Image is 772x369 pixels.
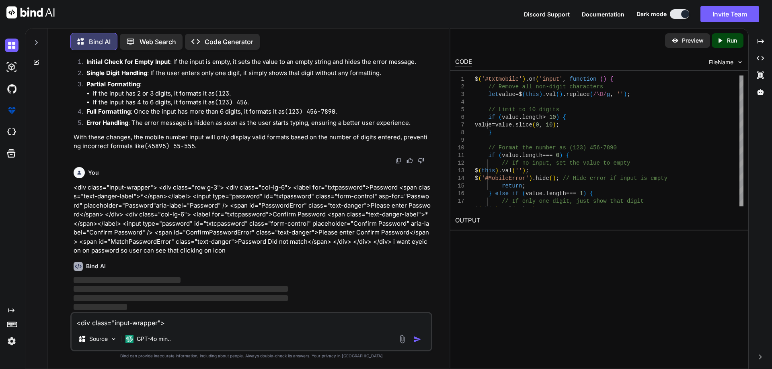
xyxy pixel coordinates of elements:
[475,122,492,128] span: value
[86,262,106,270] h6: Bind AI
[413,335,421,343] img: icon
[546,91,556,98] span: val
[636,10,667,18] span: Dark mode
[74,286,288,292] span: ‌
[522,91,525,98] span: (
[566,152,569,159] span: {
[512,167,515,174] span: (
[532,175,535,181] span: .
[536,175,549,181] span: hide
[86,80,140,88] strong: Partial Formatting
[86,58,170,65] strong: Initial Check for Empty Input
[285,108,335,116] code: (123) 456-7890
[532,206,536,212] span: )
[89,37,111,47] p: Bind AI
[556,114,559,120] span: )
[583,190,586,197] span: )
[569,76,596,82] span: function
[93,98,431,107] li: If the input has 4 to 6 digits, it formats it as .
[481,175,529,181] span: '#MobileError'
[495,167,498,174] span: )
[566,91,590,98] span: replace
[610,76,613,82] span: {
[140,37,176,47] p: Web Search
[398,334,407,344] img: attachment
[86,69,147,77] strong: Single Digit Handling
[526,76,529,82] span: .
[542,114,546,120] span: >
[522,114,542,120] span: length
[542,190,546,197] span: .
[559,91,563,98] span: )
[455,144,464,152] div: 10
[566,190,576,197] span: ===
[478,76,481,82] span: (
[80,69,431,80] li: : If the user enters only one digit, it simply shows that digit without any formatting.
[86,119,128,126] strong: Error Handling
[455,83,464,91] div: 2
[529,175,532,181] span: )
[522,152,542,159] span: length
[6,6,55,18] img: Bind AI
[407,157,413,164] img: like
[478,206,481,212] span: (
[536,122,539,128] span: 0
[488,114,495,120] span: if
[498,167,501,174] span: .
[495,190,509,197] span: else
[556,152,559,159] span: 0
[478,175,481,181] span: (
[498,206,501,212] span: .
[498,152,501,159] span: (
[536,76,539,82] span: (
[563,175,667,181] span: // Hide error if input is empty
[526,190,542,197] span: value
[88,169,99,177] h6: You
[455,98,464,106] div: 4
[502,114,519,120] span: value
[5,60,18,74] img: darkAi-studio
[522,76,525,82] span: )
[563,91,566,98] span: .
[70,353,432,359] p: Bind can provide inaccurate information, including about people. Always double-check its answers....
[617,91,624,98] span: ''
[80,80,431,107] li: :
[502,160,630,166] span: // If no input, set the value to empty
[455,129,464,137] div: 8
[395,157,402,164] img: copy
[488,106,559,113] span: // Limit to 10 digits
[546,190,566,197] span: length
[80,57,431,69] li: : If the input is empty, it sets the value to an empty string and hides the error message.
[519,114,522,120] span: .
[542,152,552,159] span: ===
[455,198,464,205] div: 17
[205,37,253,47] p: Code Generator
[80,118,431,130] li: : The error message is hidden as soon as the user starts typing, ensuring a better user experience.
[481,76,522,82] span: '#txtmobile'
[539,76,563,82] span: 'input'
[502,206,512,212] span: val
[563,114,566,120] span: {
[682,37,704,45] p: Preview
[418,157,424,164] img: dislike
[512,206,515,212] span: (
[526,167,529,174] span: ;
[502,183,522,189] span: return
[144,142,195,150] code: (45895) 55-555
[727,37,737,45] p: Run
[559,152,563,159] span: )
[455,137,464,144] div: 9
[549,114,556,120] span: 10
[610,91,613,98] span: ,
[455,152,464,159] div: 11
[563,76,566,82] span: ,
[495,206,498,212] span: )
[522,167,525,174] span: )
[455,182,464,190] div: 15
[737,59,743,65] img: chevron down
[455,167,464,175] div: 13
[492,122,495,128] span: =
[606,91,610,98] span: g
[455,91,464,98] div: 3
[556,122,559,128] span: ;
